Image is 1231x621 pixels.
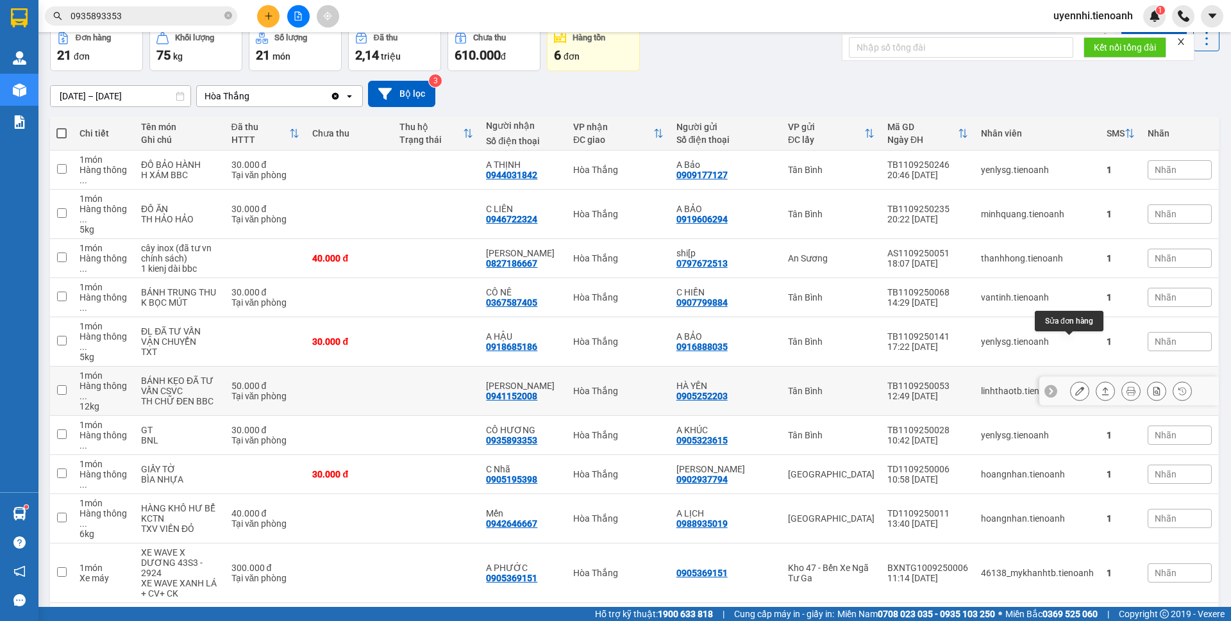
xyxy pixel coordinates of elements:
div: Hòa Thắng [573,386,664,396]
span: ĐT: 0935 82 08 08 [97,78,147,84]
div: BÁNH TRUNG THU [141,287,218,297]
div: Tân Bình [788,165,875,175]
div: 30.000 đ [231,425,300,435]
div: Ghi chú [141,135,218,145]
img: logo [5,8,37,40]
div: Hàng thông thường [80,292,128,313]
span: | [1107,607,1109,621]
button: plus [257,5,280,28]
div: 0367587405 [486,297,537,308]
div: 40.000 đ [231,508,300,518]
div: 30.000 đ [231,287,300,297]
span: VP Nhận: [GEOGRAPHIC_DATA] [97,46,162,59]
div: 1 món [80,321,128,331]
div: Hàng thông thường [80,469,128,490]
div: TD1109250006 [887,464,968,474]
div: ĐC lấy [788,135,864,145]
span: ... [80,391,87,401]
div: CÔ NÊ [486,287,560,297]
span: VP Gửi: Hòa Thắng [5,49,60,56]
button: Hàng tồn6đơn [547,25,640,71]
span: Nhãn [1155,568,1177,578]
div: TXT [141,347,218,357]
span: 610.000 [455,47,501,63]
div: 46138_mykhanhtb.tienoanh [981,568,1094,578]
div: HOÀNG ANH [676,464,775,474]
div: HÀ YẾN [676,381,775,391]
div: Tại văn phòng [231,435,300,445]
div: Chi tiết [80,128,128,138]
span: Hỗ trợ kỹ thuật: [595,607,713,621]
div: A HẬU [486,331,560,342]
div: Hàng thông thường [80,331,128,352]
div: Ngày ĐH [887,135,958,145]
div: Hòa Thắng [205,90,249,103]
div: 1 [1107,336,1135,347]
input: Tìm tên, số ĐT hoặc mã đơn [71,9,222,23]
span: Nhãn [1155,469,1177,479]
span: question-circle [13,536,26,549]
div: 1 [1107,292,1135,302]
th: Toggle SortBy [1100,117,1141,151]
div: XE WAVE X DƯƠNG 43S3 - 2924 [141,547,218,578]
button: Bộ lọc [368,81,435,107]
div: 0907799884 [676,297,728,308]
div: 0946722324 [486,214,537,224]
span: | [723,607,724,621]
div: VP nhận [573,122,653,132]
div: 5 kg [80,224,128,235]
div: 0905369151 [486,573,537,583]
div: 14:29 [DATE] [887,297,968,308]
div: ĐỒ ĂN [141,204,218,214]
div: Hàng thông thường [80,381,128,401]
input: Nhập số tổng đài [849,37,1073,58]
div: ĐỒ BẢO HÀNH [141,160,218,170]
div: Tại văn phòng [231,170,300,180]
span: Nhãn [1155,209,1177,219]
span: ... [80,214,87,224]
div: 30.000 đ [231,160,300,170]
div: Tại văn phòng [231,214,300,224]
span: ... [80,479,87,490]
svg: open [344,91,355,101]
span: Miền Bắc [1005,607,1098,621]
span: ĐC: 77 [PERSON_NAME], Xã HT [5,62,87,74]
sup: 1 [1156,6,1165,15]
span: search [53,12,62,21]
div: 12 kg [80,401,128,411]
div: 1 món [80,563,128,573]
div: 1 [1107,209,1135,219]
span: món [272,51,290,62]
span: ĐC: 804 Song Hành, XLHN, P Hiệp Phú Q9 [97,61,180,74]
div: Sửa đơn hàng [1070,381,1089,401]
div: Nhân viên [981,128,1094,138]
div: yenlysg.tienoanh [981,165,1094,175]
div: Tên món [141,122,218,132]
sup: 1 [24,505,28,509]
div: 1 [1107,513,1135,524]
div: Khối lượng [175,33,214,42]
span: kg [173,51,183,62]
div: TB1109250068 [887,287,968,297]
div: Tại văn phòng [231,297,300,308]
div: vantinh.tienoanh [981,292,1094,302]
input: Selected Hòa Thắng. [251,90,252,103]
div: 50.000 đ [231,381,300,391]
div: Hòa Thắng [573,253,664,263]
div: VP gửi [788,122,864,132]
svg: Clear value [330,91,340,101]
div: Hòa Thắng [573,430,664,440]
div: Số điện thoại [486,136,560,146]
div: Hòa Thắng [573,165,664,175]
div: hoangnhan.tienoanh [981,469,1094,479]
div: BXNTG1009250006 [887,563,968,573]
div: 18:07 [DATE] [887,258,968,269]
span: ... [80,302,87,313]
div: shi[p [676,248,775,258]
div: Xe máy [80,573,128,583]
img: warehouse-icon [13,51,26,65]
img: logo-vxr [11,8,28,28]
span: Nhãn [1155,253,1177,263]
div: 0797672513 [676,258,728,269]
div: TB1109250053 [887,381,968,391]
